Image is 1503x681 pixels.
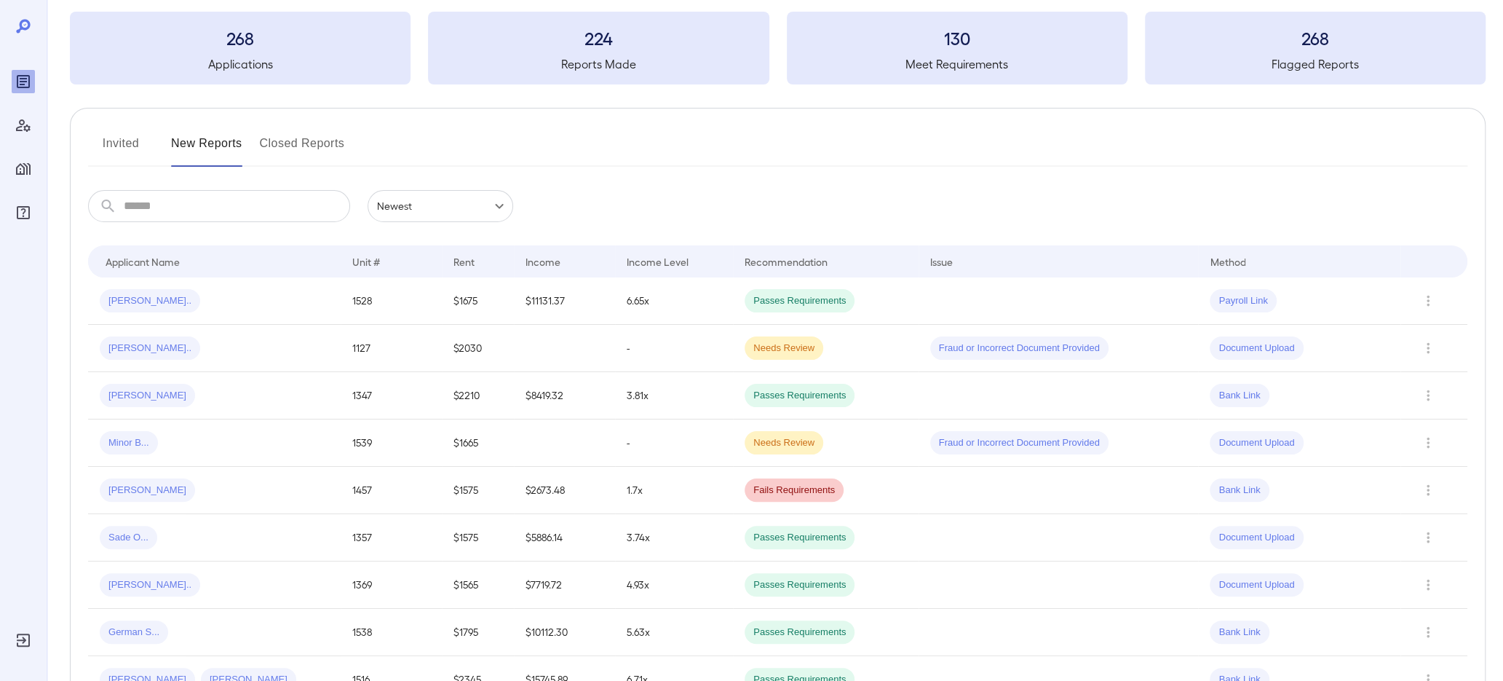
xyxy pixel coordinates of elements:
[70,12,1486,84] summary: 268Applications224Reports Made130Meet Requirements268Flagged Reports
[341,325,442,372] td: 1127
[341,420,442,467] td: 1539
[745,578,854,592] span: Passes Requirements
[341,562,442,609] td: 1369
[341,372,442,420] td: 1347
[1416,526,1440,549] button: Row Actions
[171,132,242,167] button: New Reports
[341,277,442,325] td: 1528
[514,277,615,325] td: $11131.37
[70,26,411,50] h3: 268
[514,514,615,562] td: $5886.14
[88,132,154,167] button: Invited
[1416,384,1440,407] button: Row Actions
[100,484,195,497] span: [PERSON_NAME]
[260,132,345,167] button: Closed Reports
[106,253,180,270] div: Applicant Name
[1210,389,1269,403] span: Bank Link
[615,325,734,372] td: -
[627,253,689,270] div: Income Level
[1416,289,1440,312] button: Row Actions
[12,201,35,224] div: FAQ
[1145,26,1486,50] h3: 268
[442,514,514,562] td: $1575
[745,253,828,270] div: Recommendation
[745,436,823,450] span: Needs Review
[368,190,513,222] div: Newest
[615,467,734,514] td: 1.7x
[12,629,35,652] div: Log Out
[100,389,195,403] span: [PERSON_NAME]
[442,420,514,467] td: $1665
[442,467,514,514] td: $1575
[428,26,769,50] h3: 224
[1145,55,1486,73] h5: Flagged Reports
[615,277,734,325] td: 6.65x
[352,253,380,270] div: Unit #
[70,55,411,73] h5: Applications
[442,277,514,325] td: $1675
[615,372,734,420] td: 3.81x
[514,562,615,609] td: $7719.72
[1210,484,1269,497] span: Bank Link
[514,467,615,514] td: $2673.48
[930,253,953,270] div: Issue
[615,514,734,562] td: 3.74x
[100,626,168,639] span: German S...
[615,420,734,467] td: -
[745,342,823,355] span: Needs Review
[1210,578,1303,592] span: Document Upload
[1210,626,1269,639] span: Bank Link
[787,55,1127,73] h5: Meet Requirements
[100,436,158,450] span: Minor B...
[745,531,854,545] span: Passes Requirements
[453,253,477,270] div: Rent
[442,325,514,372] td: $2030
[514,609,615,656] td: $10112.30
[442,609,514,656] td: $1795
[930,436,1109,450] span: Fraud or Incorrect Document Provided
[1416,573,1440,597] button: Row Actions
[1210,436,1303,450] span: Document Upload
[100,342,200,355] span: [PERSON_NAME]..
[1416,431,1440,454] button: Row Actions
[1210,294,1276,308] span: Payroll Link
[1210,342,1303,355] span: Document Upload
[514,372,615,420] td: $8419.32
[442,372,514,420] td: $2210
[787,26,1127,50] h3: 130
[100,578,200,592] span: [PERSON_NAME]..
[745,294,854,308] span: Passes Requirements
[1416,336,1440,360] button: Row Actions
[442,562,514,609] td: $1565
[341,609,442,656] td: 1538
[1416,479,1440,502] button: Row Actions
[1416,621,1440,644] button: Row Actions
[12,157,35,181] div: Manage Properties
[930,342,1109,355] span: Fraud or Incorrect Document Provided
[12,114,35,137] div: Manage Users
[615,562,734,609] td: 4.93x
[428,55,769,73] h5: Reports Made
[745,626,854,639] span: Passes Requirements
[100,294,200,308] span: [PERSON_NAME]..
[1210,531,1303,545] span: Document Upload
[526,253,560,270] div: Income
[745,484,844,497] span: Fails Requirements
[615,609,734,656] td: 5.63x
[341,514,442,562] td: 1357
[12,70,35,93] div: Reports
[100,531,157,545] span: Sade O...
[1210,253,1245,270] div: Method
[745,389,854,403] span: Passes Requirements
[341,467,442,514] td: 1457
